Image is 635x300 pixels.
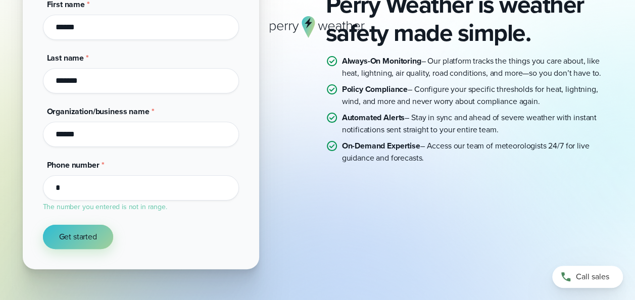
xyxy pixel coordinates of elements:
[47,106,150,117] span: Organization/business name
[342,83,613,108] p: – Configure your specific thresholds for heat, lightning, wind, and more and never worry about co...
[342,55,421,67] strong: Always-On Monitoring
[342,55,613,79] p: – Our platform tracks the things you care about, like heat, lightning, air quality, road conditio...
[43,202,167,212] label: The number you entered is not in range.
[43,225,113,249] button: Get started
[576,271,609,283] span: Call sales
[342,112,405,123] strong: Automated Alerts
[47,52,84,64] span: Last name
[342,83,408,95] strong: Policy Compliance
[342,140,420,152] strong: On-Demand Expertise
[59,231,97,243] span: Get started
[552,266,623,288] a: Call sales
[47,159,100,171] span: Phone number
[342,140,613,164] p: – Access our team of meteorologists 24/7 for live guidance and forecasts.
[342,112,613,136] p: – Stay in sync and ahead of severe weather with instant notifications sent straight to your entir...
